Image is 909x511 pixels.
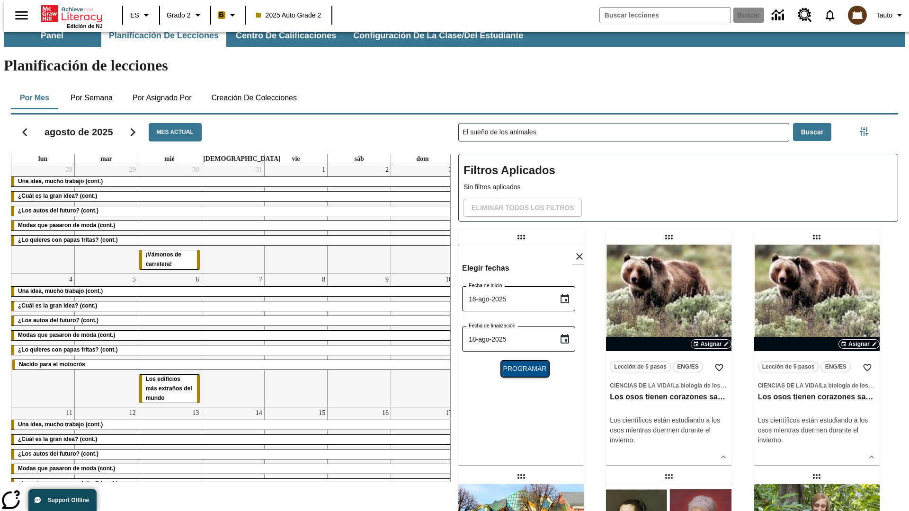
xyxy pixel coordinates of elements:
[792,2,818,28] a: Centro de recursos, Se abrirá en una pestaña nueva.
[11,87,58,109] button: Por mes
[11,221,454,230] div: Modas que pasaron de moda (cont.)
[201,164,265,273] td: 31 de julio de 2025
[458,245,584,465] div: lesson details
[758,382,819,389] span: Ciencias de la Vida
[380,407,391,419] a: 16 de agosto de 2025
[11,449,454,459] div: ¿Los autos del futuro? (cont.)
[677,362,698,372] span: ENG/ES
[514,229,529,245] div: Lección arrastrable: El sueño de los animales
[167,10,191,20] span: Grado 2
[18,465,115,472] span: Modas que pasaron de moda (cont.)
[139,250,200,269] div: ¡Vámonos de carretera!
[859,359,876,376] button: Añadir a mis Favoritas
[820,361,851,372] button: ENG/ES
[190,407,201,419] a: 13 de agosto de 2025
[320,274,327,285] a: 8 de agosto de 2025
[18,450,98,457] span: ¿Los autos del futuro? (cont.)
[754,245,880,465] div: lesson details
[855,122,873,141] button: Menú lateral de filtros
[383,274,391,285] a: 9 de agosto de 2025
[758,392,876,402] h3: Los osos tienen corazones sanos, pero ¿por qué?
[11,301,454,311] div: ¿Cuál es la gran idea? (cont.)
[661,469,677,484] div: Lección arrastrable: Mujeres notables de la Ilustración
[11,236,454,245] div: ¿Lo quieres con papas fritas? (cont.)
[391,273,454,407] td: 10 de agosto de 2025
[67,23,103,29] span: Edición de NJ
[41,4,103,23] a: Portada
[75,273,138,407] td: 5 de agosto de 2025
[130,10,139,20] span: ES
[18,207,98,214] span: ¿Los autos del futuro? (cont.)
[4,57,905,74] h1: Planificación de lecciones
[447,164,454,176] a: 3 de agosto de 2025
[606,245,731,465] div: lesson details
[673,361,703,372] button: ENG/ES
[762,362,815,372] span: Lección de 5 pasos
[201,273,265,407] td: 7 de agosto de 2025
[48,497,89,503] span: Support Offline
[766,2,792,28] a: Centro de información
[793,123,831,141] button: Buscar
[848,6,867,25] img: avatar image
[201,154,283,164] a: jueves
[264,164,328,273] td: 1 de agosto de 2025
[818,3,842,27] a: Notificaciones
[228,24,344,47] button: Centro de calificaciones
[146,376,192,401] span: Los edificios más extraños del mundo
[131,274,138,285] a: 5 de agosto de 2025
[194,274,201,285] a: 6 de agosto de 2025
[18,178,103,185] span: Una idea, mucho trabajo (cont.)
[462,326,552,352] input: DD-MMMM-YYYY
[18,317,98,324] span: ¿Los autos del futuro? (cont.)
[391,164,454,273] td: 3 de agosto de 2025
[162,154,177,164] a: miércoles
[346,24,531,47] button: Configuración de la clase/del estudiante
[163,7,207,24] button: Grado: Grado 2, Elige un grado
[18,288,103,294] span: Una idea, mucho trabajo (cont.)
[11,420,454,430] div: Una idea, mucho trabajo (cont.)
[18,193,97,199] span: ¿Cuál es la gran idea? (cont.)
[469,282,502,289] label: Fecha de inicio
[11,435,454,444] div: ¿Cuál es la gran idea? (cont.)
[12,360,453,370] div: Nacido para el motocrós
[873,7,909,24] button: Perfil/Configuración
[610,380,728,390] span: Tema: Ciencias de la Vida/La biología de los sistemas humanos y la salud
[842,3,873,27] button: Escoja un nuevo avatar
[101,24,226,47] button: Planificación de lecciones
[138,273,201,407] td: 6 de agosto de 2025
[11,192,454,201] div: ¿Cuál es la gran idea? (cont.)
[18,436,97,442] span: ¿Cuál es la gran idea? (cont.)
[691,339,732,349] button: Asignar Elegir fechas
[383,164,391,176] a: 2 de agosto de 2025
[8,1,36,29] button: Abrir el menú lateral
[11,331,454,340] div: Modas que pasaron de moda (cont.)
[19,361,85,368] span: Nacido para el motocrós
[462,262,588,275] h6: Elegir fechas
[444,274,454,285] a: 10 de agosto de 2025
[758,380,876,390] span: Tema: Ciencias de la Vida/La biología de los sistemas humanos y la salud
[214,7,242,24] button: Boost El color de la clase es anaranjado claro. Cambiar el color de la clase.
[11,464,454,474] div: Modas que pasaron de moda (cont.)
[11,273,75,407] td: 4 de agosto de 2025
[555,330,574,349] button: Choose date, selected date is 18 ago 2025
[127,407,138,419] a: 12 de agosto de 2025
[256,10,321,20] span: 2025 Auto Grade 2
[809,469,824,484] div: Lección arrastrable: La doctora de los perezosos
[254,164,264,176] a: 31 de julio de 2025
[18,302,97,309] span: ¿Cuál es la gran idea? (cont.)
[63,87,120,109] button: Por semana
[758,415,876,445] p: Los científicos están estudiando a los osos mientras duermen durante el invierno.
[463,182,893,192] p: Sin filtros aplicados
[257,274,264,285] a: 7 de agosto de 2025
[125,87,199,109] button: Por asignado por
[876,10,892,20] span: Tauto
[825,362,847,372] span: ENG/ES
[514,469,529,484] div: Lección arrastrable: Los edificios más extraños del mundo
[600,8,731,23] input: Buscar campo
[67,274,74,285] a: 4 de agosto de 2025
[4,24,532,47] div: Subbarra de navegación
[290,154,302,164] a: viernes
[75,164,138,273] td: 29 de julio de 2025
[11,177,454,186] div: Una idea, mucho trabajo (cont.)
[463,159,893,182] h2: Filtros Aplicados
